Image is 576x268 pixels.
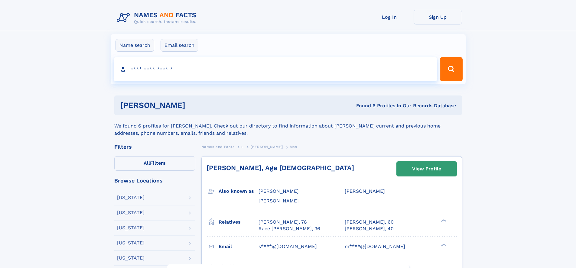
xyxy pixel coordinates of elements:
a: L [241,143,244,150]
input: search input [114,57,438,81]
div: Found 6 Profiles In Our Records Database [271,102,456,109]
div: [US_STATE] [117,195,145,200]
span: [PERSON_NAME] [259,198,299,204]
label: Email search [161,39,198,52]
h3: Relatives [219,217,259,227]
span: [PERSON_NAME] [250,145,283,149]
a: [PERSON_NAME], 60 [345,219,394,225]
button: Search Button [440,57,462,81]
div: [US_STATE] [117,210,145,215]
img: Logo Names and Facts [114,10,201,26]
a: [PERSON_NAME], 78 [259,219,307,225]
a: Names and Facts [201,143,235,150]
h1: [PERSON_NAME] [120,102,271,109]
div: ❯ [440,243,447,247]
span: All [144,160,150,166]
span: [PERSON_NAME] [259,188,299,194]
a: [PERSON_NAME] [250,143,283,150]
a: Race [PERSON_NAME], 36 [259,225,320,232]
span: L [241,145,244,149]
a: [PERSON_NAME], 40 [345,225,394,232]
span: [PERSON_NAME] [345,188,385,194]
a: Log In [365,10,414,24]
span: Max [290,145,298,149]
div: View Profile [412,162,441,176]
a: [PERSON_NAME], Age [DEMOGRAPHIC_DATA] [207,164,354,172]
h3: Also known as [219,186,259,196]
div: We found 6 profiles for [PERSON_NAME]. Check out our directory to find information about [PERSON_... [114,115,462,137]
div: ❯ [440,218,447,222]
div: Browse Locations [114,178,195,183]
div: [US_STATE] [117,256,145,260]
label: Name search [116,39,154,52]
label: Filters [114,156,195,171]
div: [US_STATE] [117,241,145,245]
div: Filters [114,144,195,150]
h3: Email [219,241,259,252]
div: [US_STATE] [117,225,145,230]
a: View Profile [397,162,457,176]
a: Sign Up [414,10,462,24]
